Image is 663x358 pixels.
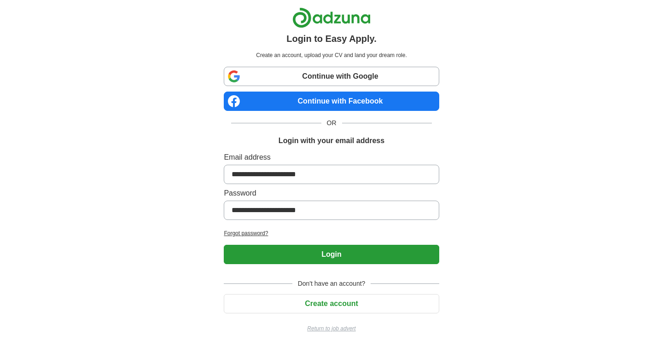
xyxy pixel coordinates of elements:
[224,245,439,264] button: Login
[224,324,439,333] a: Return to job advert
[224,294,439,313] button: Create account
[286,32,377,46] h1: Login to Easy Apply.
[321,118,342,128] span: OR
[292,7,371,28] img: Adzuna logo
[224,188,439,199] label: Password
[224,152,439,163] label: Email address
[279,135,384,146] h1: Login with your email address
[224,92,439,111] a: Continue with Facebook
[226,51,437,59] p: Create an account, upload your CV and land your dream role.
[224,67,439,86] a: Continue with Google
[224,229,439,237] a: Forgot password?
[224,300,439,307] a: Create account
[292,279,371,289] span: Don't have an account?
